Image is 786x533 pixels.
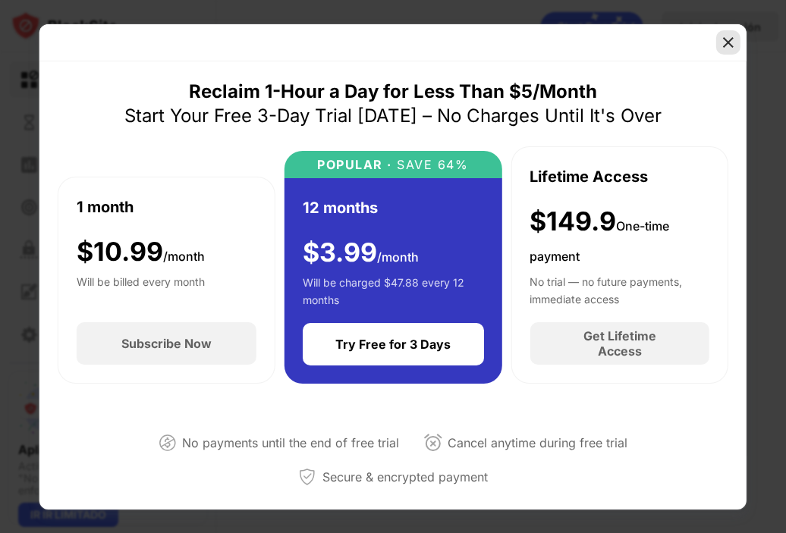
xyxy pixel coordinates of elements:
[77,274,205,304] div: Will be billed every month
[530,218,669,265] span: One-time payment
[121,336,212,351] div: Subscribe Now
[303,237,419,268] div: $ 3.99
[77,196,134,218] div: 1 month
[423,434,442,452] img: cancel-anytime
[322,466,488,488] div: Secure & encrypted payment
[77,237,205,268] div: $ 10.99
[163,249,205,264] span: /month
[158,434,176,452] img: not-paying
[530,206,709,268] div: $149.9
[448,432,627,454] div: Cancel anytime during free trial
[560,328,679,359] div: Get Lifetime Access
[392,158,469,172] div: SAVE 64%
[182,432,399,454] div: No payments until the end of free trial
[530,165,648,188] div: Lifetime Access
[189,80,597,104] div: Reclaim 1-Hour a Day for Less Than $5/Month
[298,468,316,486] img: secured-payment
[335,337,451,352] div: Try Free for 3 Days
[530,274,709,304] div: No trial — no future payments, immediate access
[303,274,484,305] div: Will be charged $47.88 every 12 months
[317,158,392,172] div: POPULAR ·
[303,196,378,219] div: 12 months
[124,104,662,128] div: Start Your Free 3-Day Trial [DATE] – No Charges Until It's Over
[377,249,419,265] span: /month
